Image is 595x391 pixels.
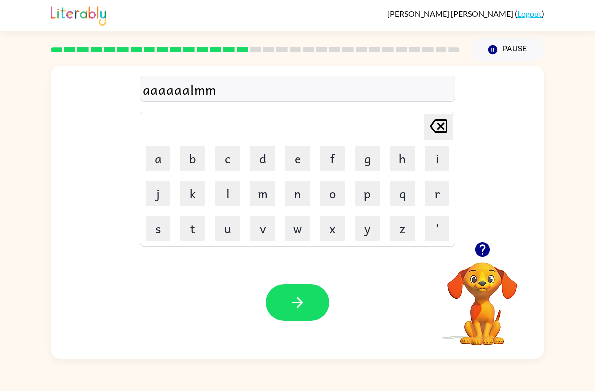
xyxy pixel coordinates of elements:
[355,181,380,206] button: p
[390,181,415,206] button: q
[425,146,449,171] button: i
[250,216,275,241] button: v
[320,181,345,206] button: o
[215,181,240,206] button: l
[355,146,380,171] button: g
[390,146,415,171] button: h
[180,216,205,241] button: t
[517,9,542,18] a: Logout
[250,146,275,171] button: d
[390,216,415,241] button: z
[285,216,310,241] button: w
[285,146,310,171] button: e
[146,146,170,171] button: a
[387,9,515,18] span: [PERSON_NAME] [PERSON_NAME]
[146,216,170,241] button: s
[387,9,544,18] div: ( )
[146,181,170,206] button: j
[355,216,380,241] button: y
[51,4,106,26] img: Literably
[472,38,544,61] button: Pause
[250,181,275,206] button: m
[320,146,345,171] button: f
[215,216,240,241] button: u
[425,216,449,241] button: '
[180,181,205,206] button: k
[320,216,345,241] button: x
[180,146,205,171] button: b
[215,146,240,171] button: c
[433,247,532,347] video: Your browser must support playing .mp4 files to use Literably. Please try using another browser.
[425,181,449,206] button: r
[143,79,452,100] div: aaaaaalmm
[285,181,310,206] button: n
